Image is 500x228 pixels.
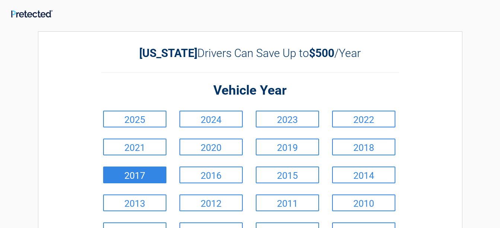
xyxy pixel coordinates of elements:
[256,111,319,127] a: 2023
[103,139,166,155] a: 2021
[103,194,166,211] a: 2013
[101,47,399,60] h2: Drivers Can Save Up to /Year
[332,139,395,155] a: 2018
[103,111,166,127] a: 2025
[179,194,243,211] a: 2012
[256,139,319,155] a: 2019
[332,167,395,183] a: 2014
[101,82,399,99] h2: Vehicle Year
[179,111,243,127] a: 2024
[332,111,395,127] a: 2022
[179,167,243,183] a: 2016
[256,194,319,211] a: 2011
[309,47,334,60] b: $500
[256,167,319,183] a: 2015
[332,194,395,211] a: 2010
[11,10,52,18] img: Main Logo
[179,139,243,155] a: 2020
[103,167,166,183] a: 2017
[139,47,197,60] b: [US_STATE]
